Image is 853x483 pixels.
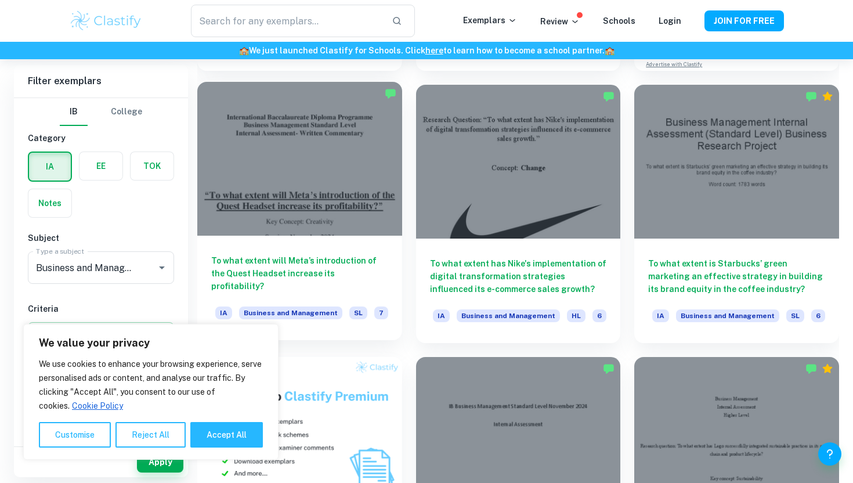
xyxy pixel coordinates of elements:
span: IA [215,307,232,319]
button: Reject All [115,422,186,448]
input: Search for any exemplars... [191,5,382,37]
button: TOK [131,152,174,180]
a: here [425,46,443,55]
span: SL [349,307,367,319]
h6: To what extent will Meta’s introduction of the Quest Headset increase its profitability? [211,254,388,293]
span: 6 [811,309,825,322]
span: Business and Management [457,309,560,322]
div: Premium [822,363,833,374]
img: Marked [385,88,396,99]
span: 6 [592,309,606,322]
h6: Subject [28,232,174,244]
h6: Category [28,132,174,145]
a: Cookie Policy [71,401,124,411]
button: Help and Feedback [818,442,841,466]
span: IA [433,309,450,322]
button: IB [60,98,88,126]
button: Select [28,322,174,343]
button: Notes [28,189,71,217]
span: 7 [374,307,388,319]
button: Accept All [190,422,263,448]
div: Filter type choice [60,98,142,126]
div: Premium [822,91,833,102]
span: Business and Management [239,307,342,319]
a: Schools [603,16,635,26]
img: Clastify logo [69,9,143,33]
a: To what extent is Starbucks’ green marketing an effective strategy in building its brand equity i... [634,85,839,343]
button: IA [29,153,71,181]
h6: To what extent is Starbucks’ green marketing an effective strategy in building its brand equity i... [648,257,825,295]
img: Marked [603,363,615,374]
h6: We just launched Clastify for Schools. Click to learn how to become a school partner. [2,44,851,57]
span: 🏫 [239,46,249,55]
a: To what extent will Meta’s introduction of the Quest Headset increase its profitability?IABusines... [197,85,402,343]
img: Marked [805,91,817,102]
p: Exemplars [463,14,517,27]
a: To what extent has Nike's implementation of digital transformation strategies influenced its e-co... [416,85,621,343]
button: EE [79,152,122,180]
h6: To what extent has Nike's implementation of digital transformation strategies influenced its e-co... [430,257,607,295]
img: Marked [805,363,817,374]
p: Review [540,15,580,28]
a: Advertise with Clastify [646,60,702,69]
span: SL [786,309,804,322]
img: Marked [603,91,615,102]
button: Open [154,259,170,276]
button: College [111,98,142,126]
button: Customise [39,422,111,448]
div: We value your privacy [23,324,279,460]
h6: Criteria [28,302,174,315]
p: We use cookies to enhance your browsing experience, serve personalised ads or content, and analys... [39,357,263,413]
label: Type a subject [36,246,84,256]
button: JOIN FOR FREE [704,10,784,31]
button: Apply [137,452,183,473]
a: Login [659,16,681,26]
span: IA [652,309,669,322]
h6: Filter exemplars [14,65,188,98]
span: HL [567,309,585,322]
span: Business and Management [676,309,779,322]
span: 🏫 [605,46,615,55]
p: We value your privacy [39,336,263,350]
